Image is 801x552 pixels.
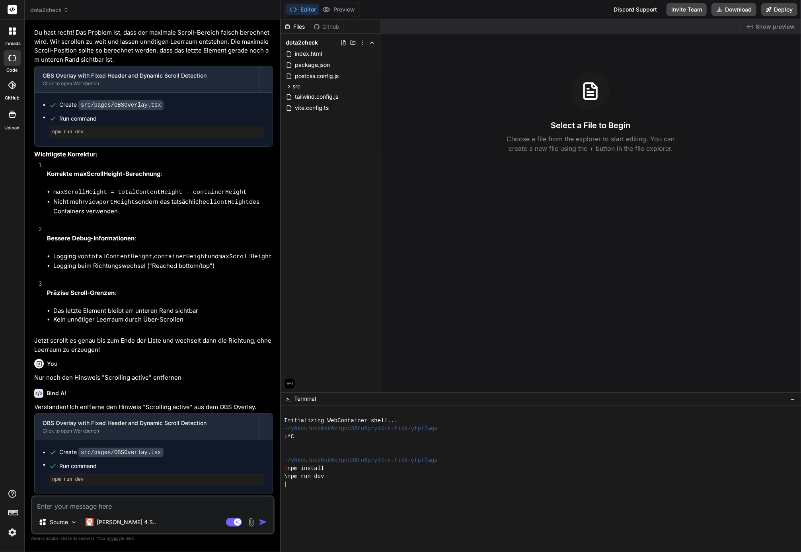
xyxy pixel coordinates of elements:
[286,395,292,403] span: >_
[206,199,249,206] code: clientHeight
[78,448,164,457] code: src/pages/OBSOverlay.tsx
[319,4,358,15] button: Preview
[247,518,256,527] img: attachment
[609,3,662,16] div: Discord Support
[294,395,316,403] span: Terminal
[52,476,261,483] pre: npm run dev
[85,199,135,206] code: viewportHeight
[284,417,398,425] span: Initializing WebContainer shell...
[218,254,272,260] code: maxScrollHeight
[789,392,796,405] button: −
[284,464,287,472] span: ❯
[97,518,156,526] p: [PERSON_NAME] 4 S..
[259,518,267,526] img: icon
[43,80,251,87] div: Click to open Workbench
[35,414,259,440] button: OBS Overlay with Fixed Header and Dynamic Scroll DetectionClick to open Workbench
[47,170,273,179] p: :
[59,448,164,456] div: Create
[53,197,273,216] li: Nicht mehr sondern das tatsächliche des Containers verwenden
[286,4,319,15] button: Editor
[52,129,261,135] pre: npm run dev
[78,100,164,110] code: src/pages/OBSOverlay.tsx
[294,60,331,70] span: package.json
[756,23,795,31] span: Show preview
[34,373,273,382] p: Nur noch den Hinsweis "Scrolling active" entfernen
[53,189,247,196] code: maxScrollHeight = totalContentHeight - containerHeight
[284,480,287,488] span: |
[286,39,318,47] span: dota2check
[34,336,273,354] p: Jetzt scrollt es genau bis zum Ende der Liste und wechselt dann die Richtung, ohne Leerraum zu er...
[70,519,77,526] img: Pick Models
[47,289,115,296] strong: Präzise Scroll-Grenzen
[711,3,756,16] button: Download
[30,6,69,14] span: dota2check
[53,261,273,271] li: Logging beim Richtungswechsel ("Reached bottom/top")
[761,3,797,16] button: Deploy
[31,534,275,542] p: Always double-check its answers. Your in Bind
[7,67,18,74] label: code
[284,433,287,441] span: ❯
[281,23,310,31] div: Files
[47,360,58,368] h6: You
[5,95,19,101] label: GitHub
[287,433,294,441] span: ^C
[294,92,339,101] span: tailwind.config.js
[59,462,265,470] span: Run command
[43,72,251,80] div: OBS Overlay with Fixed Header and Dynamic Scroll Detection
[5,125,20,131] label: Upload
[294,103,329,113] span: vite.config.ts
[53,252,273,262] li: Logging von , und
[667,3,707,16] button: Invite Team
[6,526,19,539] img: settings
[86,518,94,526] img: Claude 4 Sonnet
[310,23,343,31] div: Github
[47,389,66,397] h6: Bind AI
[284,425,438,433] span: ~/y0kcklukd0sk6k1gcn36to6gry44is-fi4k-yfpl2wgv
[501,134,680,153] p: Choose a file from the explorer to start editing. You can create a new file using the + button in...
[50,518,68,526] p: Source
[284,456,438,464] span: ~/y0kcklukd0sk6k1gcn36to6gry44is-fi4k-yfpl2wgv
[107,536,121,540] span: privacy
[47,289,273,298] p: :
[47,234,134,242] strong: Bessere Debug-Informationen
[4,40,21,47] label: threads
[59,115,265,123] span: Run command
[53,315,273,324] li: Kein unnötiger Leerraum durch Über-Scrollen
[47,234,273,243] p: :
[34,403,273,412] p: Verstanden! Ich entferne den Hinweis "Scrolling active" aus dem OBS Overlay.
[88,254,152,260] code: totalContentHeight
[154,254,208,260] code: containerHeight
[551,120,630,131] h3: Select a File to Begin
[43,419,251,427] div: OBS Overlay with Fixed Header and Dynamic Scroll Detection
[284,472,324,480] span: \npm run dev
[34,28,273,64] p: Du hast recht! Das Problem ist, dass der maximale Scroll-Bereich falsch berechnet wird. Wir scrol...
[59,101,164,109] div: Create
[294,49,323,59] span: index.html
[53,306,273,316] li: Das letzte Element bleibt am unteren Rand sichtbar
[43,428,251,434] div: Click to open Workbench
[35,66,259,92] button: OBS Overlay with Fixed Header and Dynamic Scroll DetectionClick to open Workbench
[47,170,160,177] strong: Korrekte maxScrollHeight-Berechnung
[790,395,795,403] span: −
[292,82,300,90] span: src
[287,464,324,472] span: npm install
[34,150,97,158] strong: Wichtigste Korrektur:
[294,71,339,81] span: postcss.config.js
